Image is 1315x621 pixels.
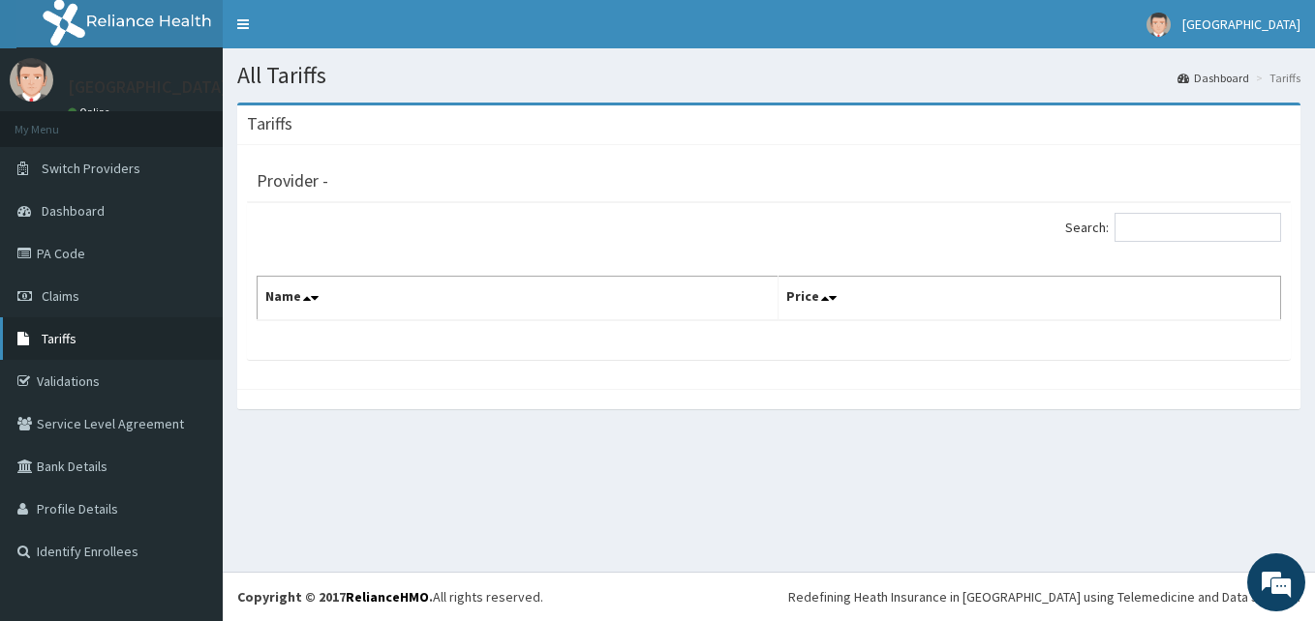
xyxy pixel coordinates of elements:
a: RelianceHMO [346,588,429,606]
span: Claims [42,287,79,305]
h3: Tariffs [247,115,292,133]
span: Switch Providers [42,160,140,177]
strong: Copyright © 2017 . [237,588,433,606]
div: Redefining Heath Insurance in [GEOGRAPHIC_DATA] using Telemedicine and Data Science! [788,587,1300,606]
img: User Image [10,58,53,102]
footer: All rights reserved. [223,572,1315,621]
div: Chat with us now [101,108,325,133]
a: Dashboard [1177,70,1249,86]
label: Search: [1065,213,1281,242]
h1: All Tariffs [237,63,1300,88]
th: Name [258,277,779,321]
input: Search: [1115,213,1281,242]
a: Online [68,105,114,119]
span: Tariffs [42,330,76,347]
h3: Provider - [257,172,328,190]
img: User Image [1147,13,1171,37]
p: [GEOGRAPHIC_DATA] [68,78,228,96]
th: Price [779,277,1281,321]
div: Minimize live chat window [318,10,364,56]
span: [GEOGRAPHIC_DATA] [1182,15,1300,33]
img: d_794563401_company_1708531726252_794563401 [36,97,78,145]
li: Tariffs [1251,70,1300,86]
span: We're online! [112,187,267,382]
textarea: Type your message and hit 'Enter' [10,415,369,483]
span: Dashboard [42,202,105,220]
